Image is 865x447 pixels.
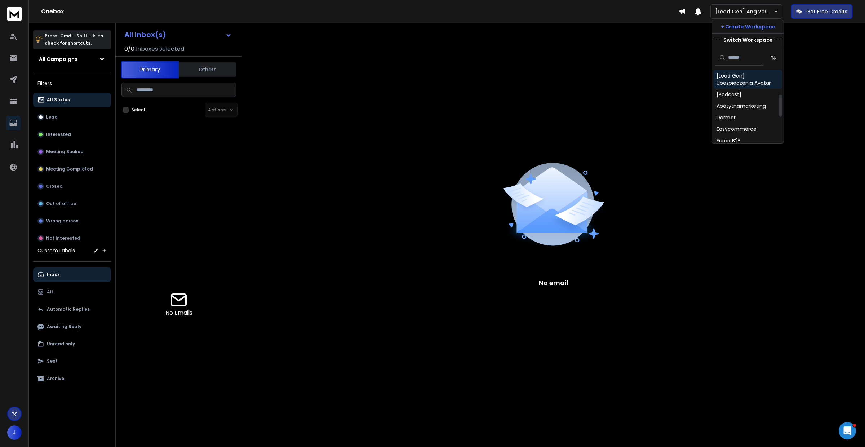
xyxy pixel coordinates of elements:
h1: Onebox [41,7,679,16]
span: Cmd + Shift + k [59,32,96,40]
div: [Lead Gen] Ubezpieczenia Avatar [717,72,779,87]
button: Others [179,62,236,78]
button: Unread only [33,337,111,351]
h3: Filters [33,78,111,88]
button: Get Free Credits [791,4,852,19]
p: Lead [46,114,58,120]
button: All Status [33,93,111,107]
p: Inbox [47,272,59,278]
p: Sent [47,358,58,364]
p: --- Switch Workspace --- [714,36,782,44]
label: Select [132,107,146,113]
button: Not Interested [33,231,111,245]
button: Automatic Replies [33,302,111,317]
div: Easycommerce [717,125,757,133]
button: All Campaigns [33,52,111,66]
button: + Create Workspace [712,20,784,33]
button: All [33,285,111,299]
button: Meeting Completed [33,162,111,176]
div: Darmar [717,114,736,121]
button: Lead [33,110,111,124]
span: 0 / 0 [124,45,134,53]
p: Meeting Completed [46,166,93,172]
button: J [7,425,22,440]
h3: Inboxes selected [136,45,184,53]
h1: All Inbox(s) [124,31,166,38]
button: Awaiting Reply [33,319,111,334]
p: Not Interested [46,235,80,241]
button: Archive [33,371,111,386]
p: All [47,289,53,295]
button: Primary [121,61,179,78]
p: Closed [46,183,63,189]
p: Press to check for shortcuts. [45,32,103,47]
p: All Status [47,97,70,103]
p: Out of office [46,201,76,207]
p: Unread only [47,341,75,347]
p: No Emails [165,309,192,317]
button: Inbox [33,267,111,282]
p: Get Free Credits [806,8,847,15]
button: Sort by Sort A-Z [766,50,781,65]
p: + Create Workspace [721,23,775,30]
button: Closed [33,179,111,194]
h1: All Campaigns [39,56,77,63]
button: Out of office [33,196,111,211]
h3: Custom Labels [37,247,75,254]
button: Wrong person [33,214,111,228]
img: logo [7,7,22,21]
iframe: Intercom live chat [839,422,856,439]
div: [Podcast] [717,91,741,98]
p: [Lead Gen] Ang version inhouse (avatar) [715,8,774,15]
p: Automatic Replies [47,306,90,312]
button: Interested [33,127,111,142]
p: No email [539,278,568,288]
button: All Inbox(s) [119,27,238,42]
button: Sent [33,354,111,368]
p: Meeting Booked [46,149,84,155]
button: Meeting Booked [33,145,111,159]
div: Europ B2B [717,137,741,144]
p: Interested [46,132,71,137]
p: Wrong person [46,218,79,224]
div: Apetytnamarketing [717,102,766,110]
p: Archive [47,376,64,381]
p: Awaiting Reply [47,324,81,329]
